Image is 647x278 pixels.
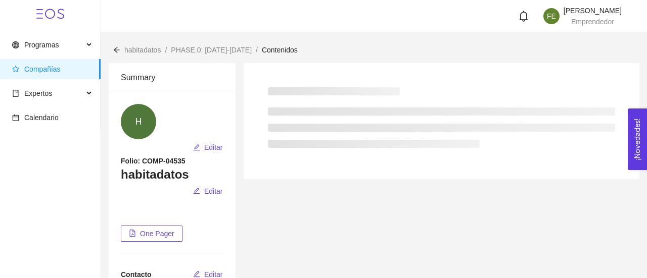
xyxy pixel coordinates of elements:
span: file-pdf [129,230,136,238]
span: Contenidos [262,46,298,54]
span: book [12,90,19,97]
span: calendar [12,114,19,121]
span: Editar [204,142,223,153]
button: file-pdfOne Pager [121,226,182,242]
div: Summary [121,63,223,92]
span: Programas [24,41,59,49]
span: Calendario [24,114,59,122]
span: edit [193,144,200,152]
span: Compañías [24,65,61,73]
button: Open Feedback Widget [628,108,647,170]
span: edit [193,187,200,195]
span: Emprendedor [571,18,614,26]
span: [PERSON_NAME] [564,7,622,15]
span: habitadatos [124,46,161,54]
span: global [12,41,19,48]
strong: Folio: COMP-04535 [121,157,186,165]
span: / [256,46,258,54]
span: Editar [204,186,223,197]
span: Expertos [24,89,52,97]
span: / [165,46,167,54]
span: One Pager [140,228,174,239]
h3: habitadatos [121,166,223,183]
button: editEditar [193,183,223,199]
button: editEditar [193,139,223,155]
span: PHASE.0: [DATE]-[DATE] [171,46,252,54]
span: star [12,66,19,73]
span: H [135,104,142,139]
span: arrow-left [113,46,120,53]
span: FE [547,8,556,24]
span: bell [518,11,529,22]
